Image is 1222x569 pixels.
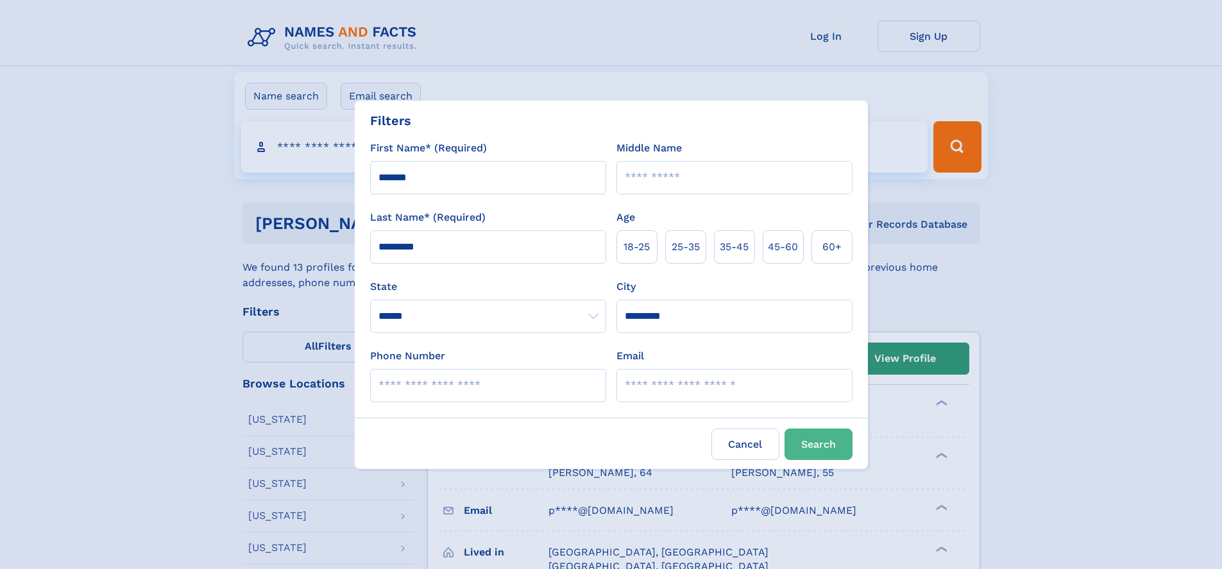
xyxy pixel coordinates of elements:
label: City [616,279,636,294]
label: Phone Number [370,348,445,364]
label: Cancel [711,429,779,460]
label: Email [616,348,644,364]
button: Search [785,429,853,460]
label: Last Name* (Required) [370,210,486,225]
label: First Name* (Required) [370,140,487,156]
span: 35‑45 [720,239,749,255]
span: 25‑35 [672,239,700,255]
label: State [370,279,606,294]
span: 18‑25 [624,239,650,255]
span: 60+ [822,239,842,255]
div: Filters [370,111,411,130]
label: Middle Name [616,140,682,156]
label: Age [616,210,635,225]
span: 45‑60 [768,239,798,255]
